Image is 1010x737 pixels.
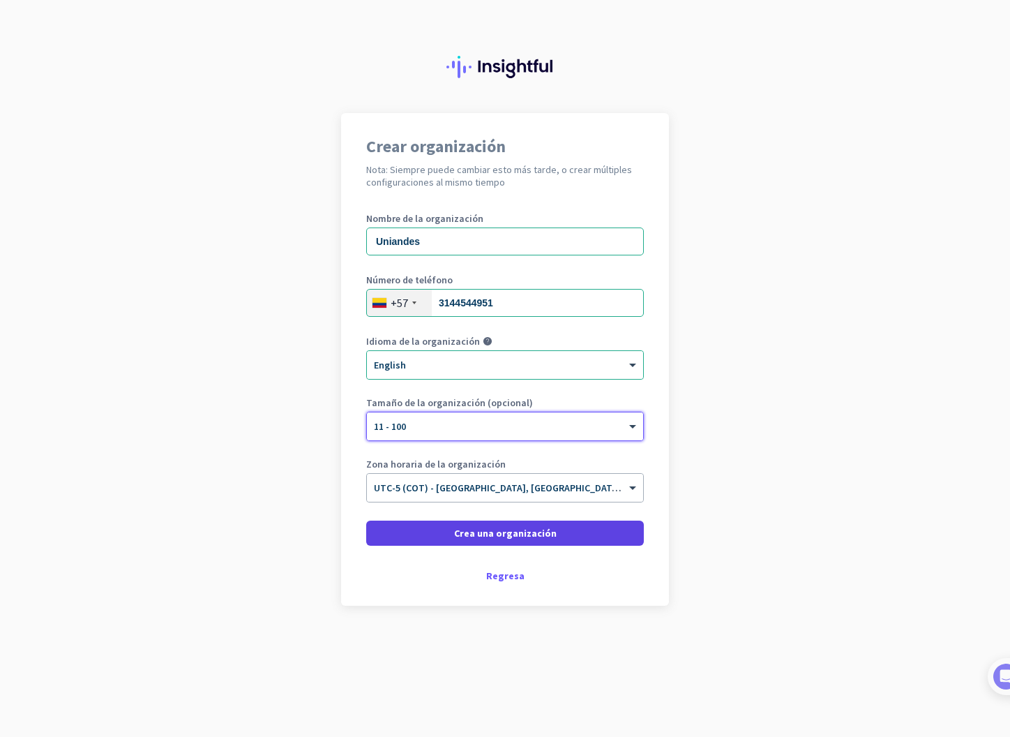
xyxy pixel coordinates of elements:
label: Zona horaria de la organización [366,459,644,469]
button: Crea una organización [366,521,644,546]
input: ¿Cuál es el nombre de su empresa? [366,228,644,255]
div: +57 [391,296,408,310]
i: help [483,336,492,346]
label: Nombre de la organización [366,214,644,223]
label: Idioma de la organización [366,336,480,346]
h1: Crear organización [366,138,644,155]
label: Tamaño de la organización (opcional) [366,398,644,408]
h2: Nota: Siempre puede cambiar esto más tarde, o crear múltiples configuraciones al mismo tiempo [366,163,644,188]
input: 601 2345678 [366,289,644,317]
div: Regresa [366,571,644,581]
span: Crea una organización [454,526,557,540]
label: Número de teléfono [366,275,644,285]
img: Insightful [446,56,564,78]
